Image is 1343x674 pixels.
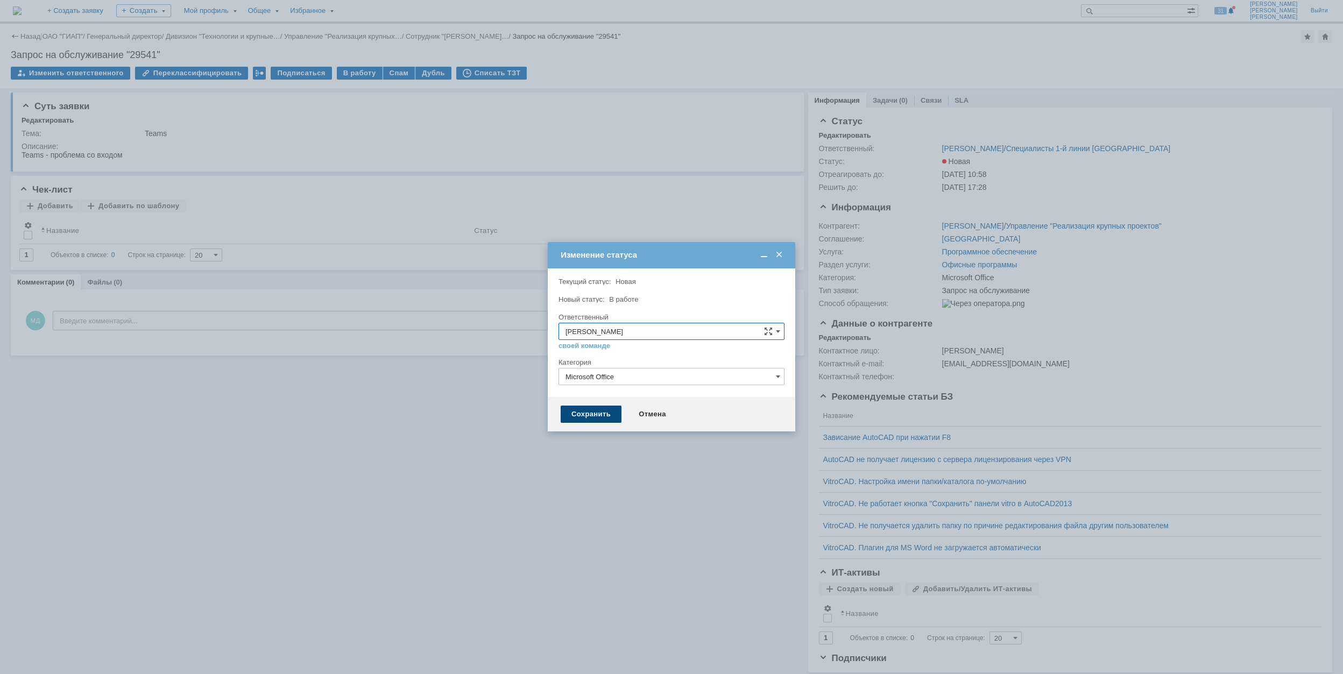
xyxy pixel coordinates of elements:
span: В работе [609,295,638,303]
a: своей команде [559,342,610,350]
div: Категория [559,359,782,366]
span: Сложная форма [764,327,773,336]
div: Ответственный [559,314,782,321]
label: Текущий статус: [559,278,611,286]
span: Свернуть (Ctrl + M) [759,250,769,260]
div: Изменение статуса [561,250,784,260]
label: Новый статус: [559,295,605,303]
span: Закрыть [774,250,784,260]
span: Новая [616,278,636,286]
